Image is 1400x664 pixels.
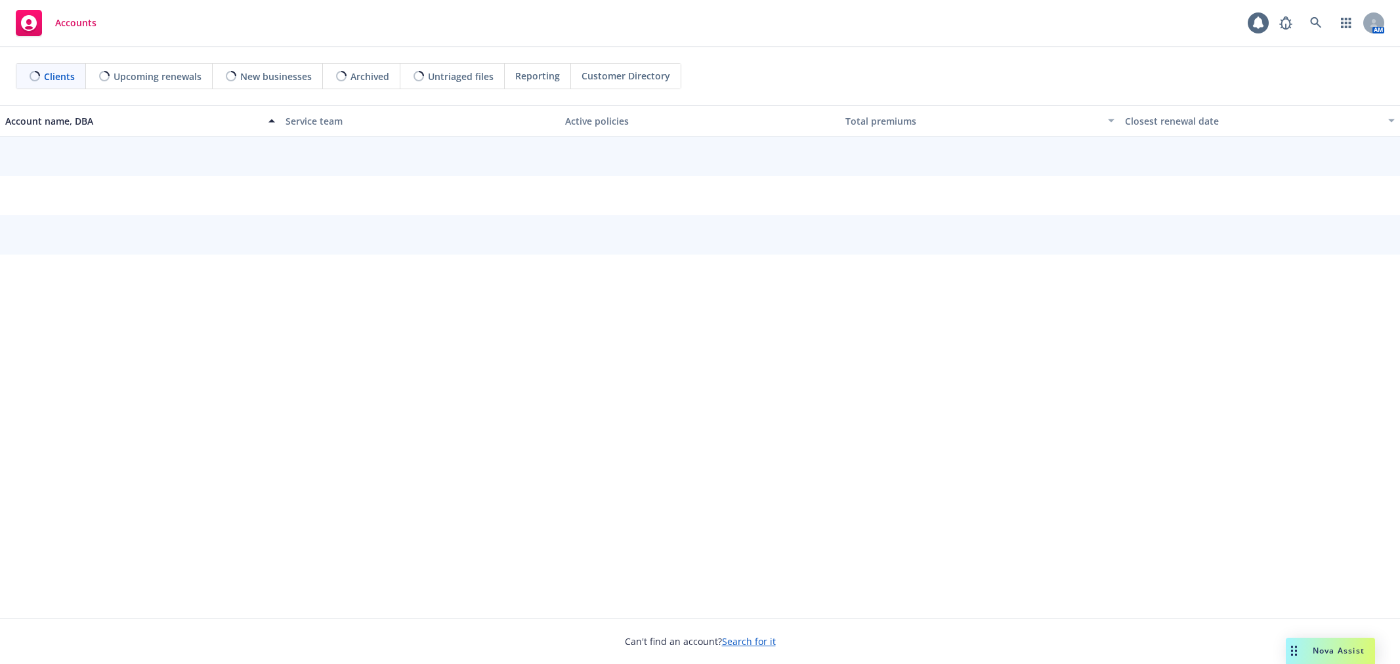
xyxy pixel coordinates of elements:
button: Closest renewal date [1120,105,1400,136]
a: Accounts [11,5,102,41]
span: Reporting [515,69,560,83]
button: Nova Assist [1286,638,1375,664]
a: Switch app [1333,10,1359,36]
div: Total premiums [845,114,1101,128]
button: Service team [280,105,561,136]
div: Drag to move [1286,638,1302,664]
span: Clients [44,70,75,83]
span: Upcoming renewals [114,70,202,83]
span: Customer Directory [582,69,670,83]
a: Report a Bug [1273,10,1299,36]
span: Accounts [55,18,96,28]
div: Closest renewal date [1125,114,1380,128]
span: New businesses [240,70,312,83]
div: Service team [286,114,555,128]
span: Untriaged files [428,70,494,83]
span: Nova Assist [1313,645,1365,656]
div: Active policies [565,114,835,128]
button: Active policies [560,105,840,136]
button: Total premiums [840,105,1120,136]
a: Search [1303,10,1329,36]
span: Can't find an account? [625,634,776,648]
span: Archived [350,70,389,83]
div: Account name, DBA [5,114,261,128]
a: Search for it [722,635,776,648]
